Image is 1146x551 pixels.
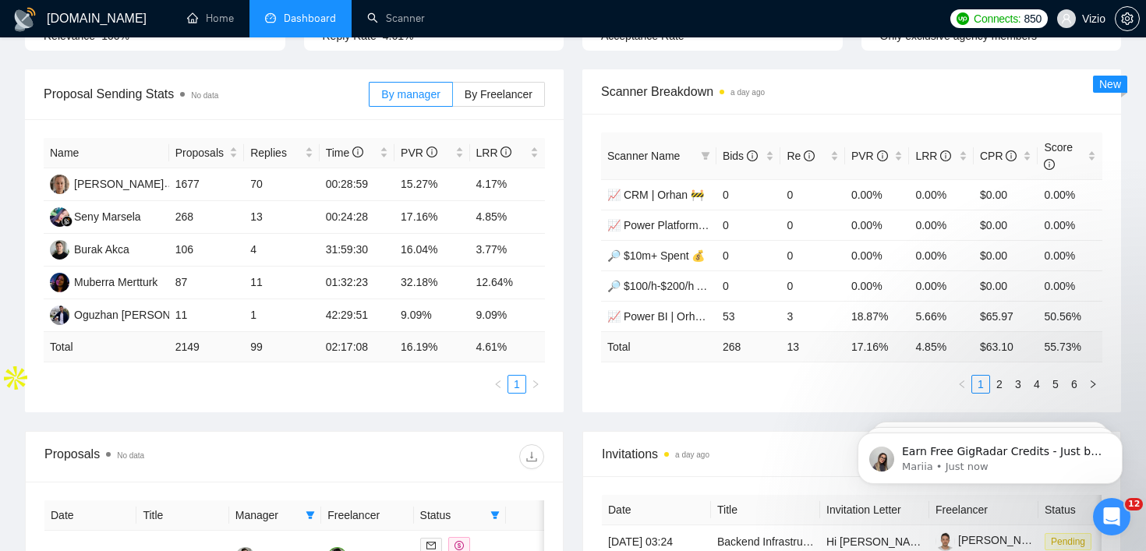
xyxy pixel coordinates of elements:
[716,210,781,240] td: 0
[909,270,974,301] td: 0.00%
[877,150,888,161] span: info-circle
[804,150,815,161] span: info-circle
[50,275,157,288] a: MMMuberra Mertturk
[701,151,710,161] span: filter
[455,541,464,550] span: dollar
[44,30,95,42] span: Relevance
[74,175,164,192] div: [PERSON_NAME]
[1125,498,1143,510] span: 12
[490,510,500,520] span: filter
[601,82,1102,101] span: Scanner Breakdown
[974,179,1038,210] td: $0.00
[780,270,845,301] td: 0
[229,500,321,531] th: Manager
[1115,6,1140,31] button: setting
[187,12,234,25] a: homeHome
[426,541,436,550] span: mail
[169,168,244,201] td: 1677
[747,150,758,161] span: info-circle
[730,88,765,97] time: a day ago
[169,332,244,362] td: 2149
[607,310,723,323] a: 📈 Power BI | Orhan 🚢
[500,147,511,157] span: info-circle
[936,534,1048,546] a: [PERSON_NAME]
[716,179,781,210] td: 0
[394,234,469,267] td: 16.04%
[169,267,244,299] td: 87
[716,301,781,331] td: 53
[50,177,164,189] a: SK[PERSON_NAME]
[169,201,244,234] td: 268
[394,267,469,299] td: 32.18%
[780,240,845,270] td: 0
[780,301,845,331] td: 3
[1038,179,1102,210] td: 0.00%
[675,450,709,459] time: a day ago
[780,210,845,240] td: 0
[1099,78,1121,90] span: New
[929,495,1038,525] th: Freelancer
[909,179,974,210] td: 0.00%
[244,234,319,267] td: 4
[302,503,318,527] span: filter
[50,207,69,227] img: SM
[244,168,319,201] td: 70
[602,444,1102,464] span: Invitations
[394,299,469,332] td: 9.09%
[940,150,951,161] span: info-circle
[306,510,315,520] span: filter
[235,507,299,524] span: Manager
[323,30,377,42] span: Reply Rate
[470,168,546,201] td: 4.17%
[50,308,211,320] a: OTOguzhan [PERSON_NAME]
[974,240,1038,270] td: $0.00
[74,208,141,225] div: Seny Marsela
[321,500,413,531] th: Freelancer
[394,201,469,234] td: 17.16%
[12,7,37,32] img: logo
[320,267,394,299] td: 01:32:23
[936,532,955,551] img: c1sGyc0tS3VywFu0Q1qLRXcqIiODtDiXfDsmHSIhCKdMYcQzZUth1CaYC0fI_-Ex3Q
[1038,331,1102,362] td: 55.73 %
[845,210,910,240] td: 0.00%
[607,280,765,292] a: 🔎 $100/h-$200/h Av. Payers 💸
[367,12,425,25] a: searchScanner
[426,147,437,157] span: info-circle
[101,30,129,42] span: 100%
[845,240,910,270] td: 0.00%
[698,144,713,168] span: filter
[383,30,414,42] span: 4.61%
[74,274,157,291] div: Muberra Mertturk
[880,30,1038,42] span: Only exclusive agency members
[244,332,319,362] td: 99
[470,267,546,299] td: 12.64%
[74,241,129,258] div: Burak Akca
[244,138,319,168] th: Replies
[1061,13,1072,24] span: user
[607,219,754,231] a: 📈 Power Platform | Orhan 🚢
[265,12,276,23] span: dashboard
[244,201,319,234] td: 13
[851,150,888,162] span: PVR
[716,270,781,301] td: 0
[909,301,974,331] td: 5.66%
[691,30,698,42] span: --
[50,175,69,194] img: SK
[909,240,974,270] td: 0.00%
[44,332,169,362] td: Total
[470,201,546,234] td: 4.85%
[845,179,910,210] td: 0.00%
[420,507,484,524] span: Status
[602,495,711,525] th: Date
[1116,12,1139,25] span: setting
[909,331,974,362] td: 4.85 %
[470,332,546,362] td: 4.61 %
[607,189,704,201] a: 📈 CRM | Orhan 🚧
[326,147,363,159] span: Time
[320,168,394,201] td: 00:28:59
[601,331,716,362] td: Total
[284,12,336,25] span: Dashboard
[352,147,363,157] span: info-circle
